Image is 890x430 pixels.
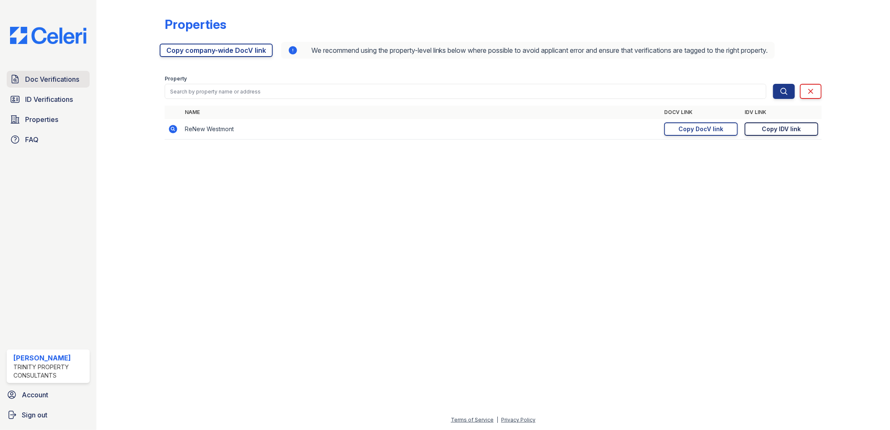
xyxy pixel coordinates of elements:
[679,125,724,133] div: Copy DocV link
[7,71,90,88] a: Doc Verifications
[13,363,86,380] div: Trinity Property Consultants
[7,131,90,148] a: FAQ
[451,417,494,423] a: Terms of Service
[165,75,187,82] label: Property
[22,410,47,420] span: Sign out
[7,111,90,128] a: Properties
[664,122,738,136] a: Copy DocV link
[745,122,818,136] a: Copy IDV link
[181,106,661,119] th: Name
[7,91,90,108] a: ID Verifications
[13,353,86,363] div: [PERSON_NAME]
[3,407,93,423] a: Sign out
[661,106,741,119] th: DocV Link
[25,135,39,145] span: FAQ
[762,125,801,133] div: Copy IDV link
[501,417,536,423] a: Privacy Policy
[25,114,58,124] span: Properties
[281,42,775,59] div: We recommend using the property-level links below where possible to avoid applicant error and ens...
[165,84,767,99] input: Search by property name or address
[160,44,273,57] a: Copy company-wide DocV link
[3,386,93,403] a: Account
[25,74,79,84] span: Doc Verifications
[741,106,822,119] th: IDV Link
[181,119,661,140] td: ReNew Westmont
[165,17,226,32] div: Properties
[22,390,48,400] span: Account
[25,94,73,104] span: ID Verifications
[3,27,93,44] img: CE_Logo_Blue-a8612792a0a2168367f1c8372b55b34899dd931a85d93a1a3d3e32e68fde9ad4.png
[497,417,498,423] div: |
